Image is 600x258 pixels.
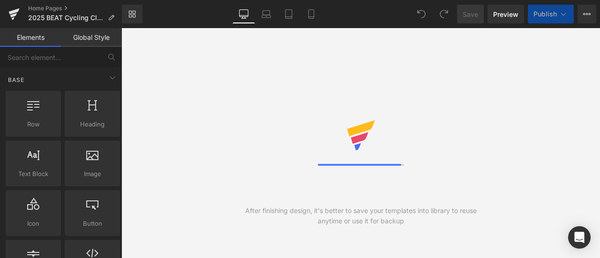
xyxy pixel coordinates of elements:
[232,5,255,23] a: Desktop
[568,226,591,249] div: Open Intercom Messenger
[8,219,58,229] span: Icon
[61,28,122,47] a: Global Style
[7,75,25,84] span: Base
[487,5,524,23] a: Preview
[67,119,117,129] span: Heading
[435,5,453,23] button: Redo
[493,9,518,19] span: Preview
[28,5,122,12] a: Home Pages
[412,5,431,23] button: Undo
[122,5,142,23] a: New Library
[300,5,322,23] a: Mobile
[255,5,277,23] a: Laptop
[463,9,478,19] span: Save
[528,5,574,23] button: Publish
[67,219,117,229] span: Button
[67,169,117,179] span: Image
[277,5,300,23] a: Tablet
[8,169,58,179] span: Text Block
[8,119,58,129] span: Row
[241,206,480,226] div: After finishing design, it's better to save your templates into library to reuse anytime or use i...
[28,14,104,22] span: 2025 BEAT Cycling Club | Home [09.04]
[577,5,596,23] button: More
[533,10,557,18] span: Publish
